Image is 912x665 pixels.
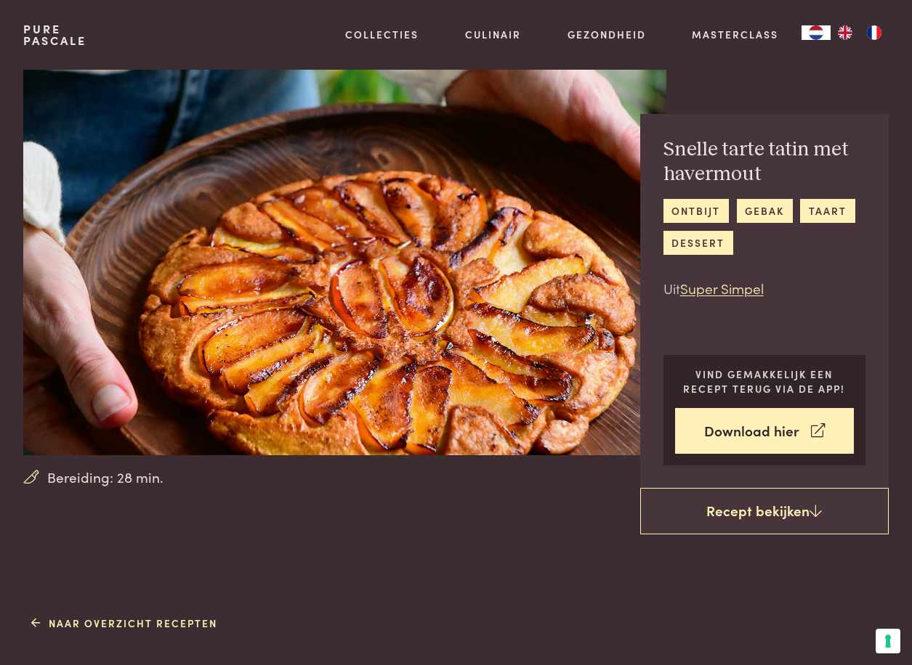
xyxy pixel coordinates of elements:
a: PurePascale [23,23,86,46]
a: gebak [737,199,793,223]
a: Masterclass [692,27,778,42]
p: Vind gemakkelijk een recept terug via de app! [675,367,855,396]
p: Uit [663,278,866,299]
a: Collecties [345,27,419,42]
a: NL [802,25,831,40]
span: Bereiding: 28 min. [47,467,164,488]
aside: Language selected: Nederlands [802,25,889,40]
a: EN [831,25,860,40]
a: Naar overzicht recepten [31,616,218,631]
a: Gezondheid [568,27,646,42]
a: Super Simpel [680,278,764,298]
img: Snelle tarte tatin met havermout [23,70,666,455]
a: taart [800,199,855,223]
a: Recept bekijken [640,488,889,534]
h2: Snelle tarte tatin met havermout [663,137,866,187]
a: FR [860,25,889,40]
a: Download hier [675,408,855,454]
a: ontbijt [663,199,729,223]
a: Culinair [465,27,521,42]
a: dessert [663,231,733,255]
button: Uw voorkeuren voor toestemming voor trackingtechnologieën [876,629,900,653]
div: Language [802,25,831,40]
ul: Language list [831,25,889,40]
